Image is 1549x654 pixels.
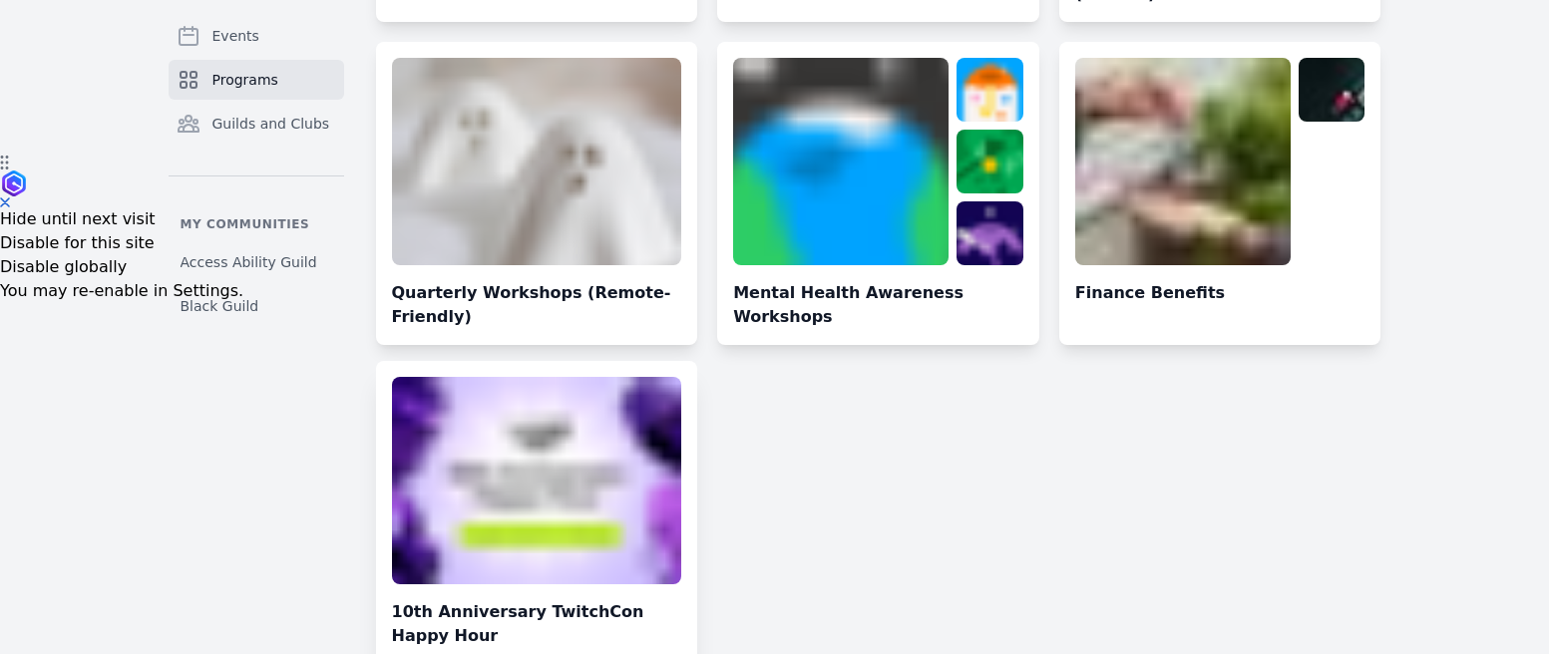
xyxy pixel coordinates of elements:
a: Access Ability Guild [169,244,344,280]
p: My communities [169,216,344,232]
span: Guilds and Clubs [212,114,330,134]
a: Events [169,16,344,56]
a: Programs [169,60,344,100]
span: Black Guild [181,296,259,316]
nav: Sidebar [169,16,344,324]
span: Events [212,26,259,46]
a: Guilds and Clubs [169,104,344,144]
span: Programs [212,70,278,90]
a: Black Guild [169,288,344,324]
span: Access Ability Guild [181,252,317,272]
